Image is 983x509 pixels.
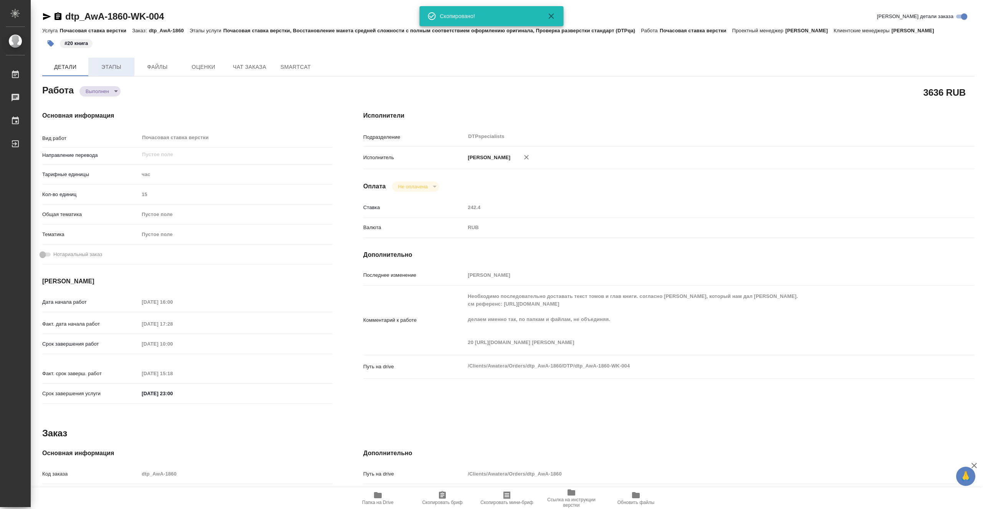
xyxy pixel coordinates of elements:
[132,28,149,33] p: Заказ:
[42,211,139,218] p: Общая тематика
[93,62,130,72] span: Этапы
[42,28,60,33] p: Услуга
[42,171,139,178] p: Тарифные единицы
[732,28,785,33] p: Проектный менеджер
[42,35,59,52] button: Добавить тэг
[362,500,394,505] span: Папка на Drive
[42,231,139,238] p: Тематика
[363,449,975,458] h4: Дополнительно
[641,28,660,33] p: Работа
[363,133,465,141] p: Подразделение
[834,28,892,33] p: Клиентские менеджеры
[139,62,176,72] span: Файлы
[363,182,386,191] h4: Оплата
[42,111,333,120] h4: Основная информация
[42,135,139,142] p: Вид работ
[59,40,93,46] span: 20 книга
[539,487,604,509] button: Ссылка на инструкции верстки
[223,28,641,33] p: Почасовая ставка верстки, Восстановление макета средней сложности с полным соответствием оформлен...
[42,340,139,348] p: Срок завершения работ
[142,211,323,218] div: Пустое поле
[465,202,923,213] input: Пустое поле
[422,500,462,505] span: Скопировать бриф
[42,151,139,159] p: Направление перевода
[363,111,975,120] h4: Исполнители
[518,149,535,166] button: Удалить исполнителя
[42,277,333,286] h4: [PERSON_NAME]
[959,468,972,484] span: 🙏
[277,62,314,72] span: SmartCat
[956,467,975,486] button: 🙏
[141,150,314,159] input: Пустое поле
[392,181,439,192] div: Выполнен
[139,468,333,479] input: Пустое поле
[785,28,834,33] p: [PERSON_NAME]
[231,62,268,72] span: Чат заказа
[363,316,465,324] p: Комментарий к работе
[410,487,475,509] button: Скопировать бриф
[363,271,465,279] p: Последнее изменение
[65,40,88,47] p: #20 книга
[139,368,206,379] input: Пустое поле
[79,86,121,96] div: Выполнен
[139,168,333,181] div: час
[53,251,102,258] span: Нотариальный заказ
[139,318,206,329] input: Пустое поле
[142,231,323,238] div: Пустое поле
[42,370,139,378] p: Факт. срок заверш. работ
[139,338,206,349] input: Пустое поле
[190,28,223,33] p: Этапы услуги
[480,500,533,505] span: Скопировать мини-бриф
[363,250,975,259] h4: Дополнительно
[185,62,222,72] span: Оценки
[465,468,923,479] input: Пустое поле
[42,390,139,398] p: Срок завершения услуги
[604,487,668,509] button: Обновить файлы
[60,28,132,33] p: Почасовая ставка верстки
[440,12,536,20] div: Скопировано!
[660,28,732,33] p: Почасовая ставка верстки
[465,221,923,234] div: RUB
[139,228,333,241] div: Пустое поле
[923,86,966,99] h2: 3636 RUB
[42,191,139,198] p: Кол-во единиц
[42,449,333,458] h4: Основная информация
[139,388,206,399] input: ✎ Введи что-нибудь
[465,269,923,281] input: Пустое поле
[42,427,67,439] h2: Заказ
[542,12,561,21] button: Закрыть
[465,359,923,373] textarea: /Clients/Awatera/Orders/dtp_AwA-1860/DTP/dtp_AwA-1860-WK-004
[65,11,164,22] a: dtp_AwA-1860-WK-004
[465,154,510,161] p: [PERSON_NAME]
[892,28,940,33] p: [PERSON_NAME]
[42,298,139,306] p: Дата начала работ
[363,470,465,478] p: Путь на drive
[42,320,139,328] p: Факт. дата начала работ
[363,204,465,211] p: Ставка
[363,363,465,371] p: Путь на drive
[42,83,74,96] h2: Работа
[363,224,465,231] p: Валюта
[139,208,333,221] div: Пустое поле
[139,189,333,200] input: Пустое поле
[363,154,465,161] p: Исполнитель
[396,183,430,190] button: Не оплачена
[47,62,84,72] span: Детали
[139,296,206,308] input: Пустое поле
[149,28,190,33] p: dtp_AwA-1860
[83,88,111,95] button: Выполнен
[42,470,139,478] p: Код заказа
[475,487,539,509] button: Скопировать мини-бриф
[544,497,599,508] span: Ссылка на инструкции верстки
[42,12,51,21] button: Скопировать ссылку для ЯМессенджера
[617,500,655,505] span: Обновить файлы
[346,487,410,509] button: Папка на Drive
[53,12,63,21] button: Скопировать ссылку
[877,13,953,20] span: [PERSON_NAME] детали заказа
[465,290,923,349] textarea: Необходимо последовательно доставать текст томов и глав книги. согласно [PERSON_NAME], который на...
